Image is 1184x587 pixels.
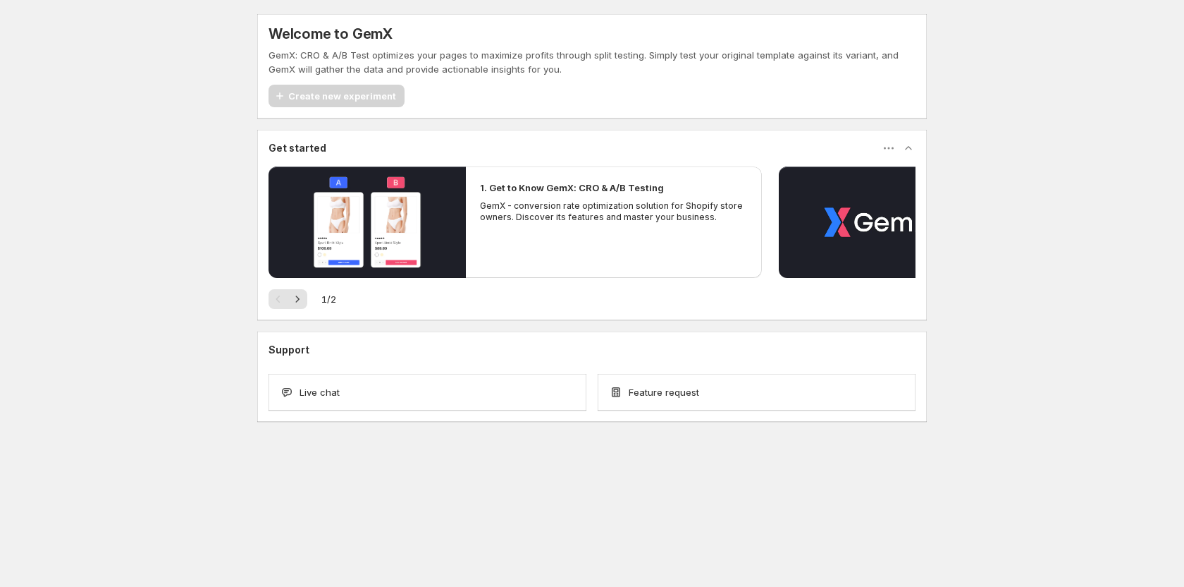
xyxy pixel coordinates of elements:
span: Feature request [629,385,699,399]
h3: Get started [269,141,326,155]
h3: Support [269,343,309,357]
p: GemX: CRO & A/B Test optimizes your pages to maximize profits through split testing. Simply test ... [269,48,915,76]
h2: 1. Get to Know GemX: CRO & A/B Testing [480,181,664,195]
p: GemX - conversion rate optimization solution for Shopify store owners. Discover its features and ... [480,200,748,223]
h5: Welcome to GemX [269,25,393,42]
span: 1 / 2 [321,292,336,306]
span: Live chat [300,385,340,399]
